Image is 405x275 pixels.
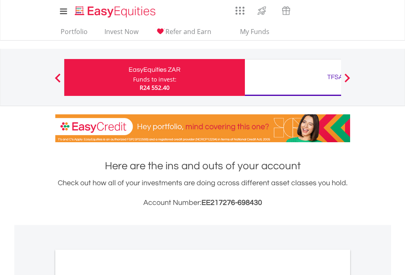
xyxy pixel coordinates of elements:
h1: Here are the ins and outs of your account [55,159,350,173]
span: My Funds [228,26,282,37]
a: Refer and Earn [152,27,215,40]
button: Previous [50,77,66,86]
img: EasyCredit Promotion Banner [55,114,350,142]
a: Home page [72,2,159,18]
a: My Profile [340,2,361,20]
img: vouchers-v2.svg [279,4,293,17]
a: Invest Now [101,27,142,40]
div: EasyEquities ZAR [69,64,240,75]
a: Portfolio [57,27,91,40]
a: Vouchers [274,2,298,17]
span: Refer and Earn [165,27,211,36]
a: Notifications [298,2,319,18]
div: Check out how all of your investments are doing across different asset classes you hold. [55,177,350,209]
a: AppsGrid [230,2,250,15]
span: R24 552.40 [140,84,170,91]
img: grid-menu-icon.svg [235,6,244,15]
h3: Account Number: [55,197,350,209]
button: Next [339,77,355,86]
span: EE217276-698430 [201,199,262,207]
img: EasyEquities_Logo.png [73,5,159,18]
div: Funds to invest: [133,75,176,84]
a: FAQ's and Support [319,2,340,18]
img: thrive-v2.svg [255,4,269,17]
